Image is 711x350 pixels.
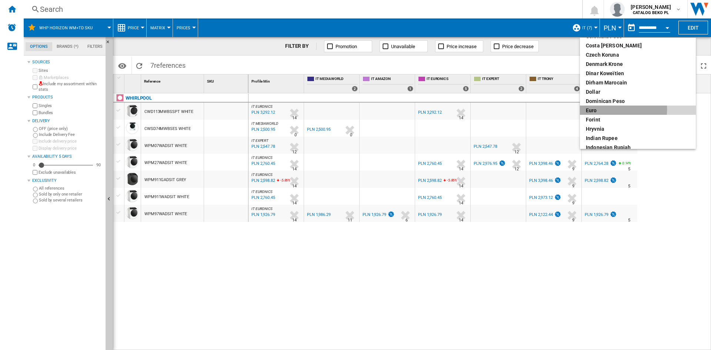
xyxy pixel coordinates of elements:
div: Dominican peso [586,97,690,105]
div: Indonesian Rupiah [586,144,690,151]
div: Indian rupee [586,134,690,142]
div: Costa [PERSON_NAME] [586,42,690,49]
div: Czech Koruna [586,51,690,59]
div: euro [586,107,690,114]
div: Forint [586,116,690,123]
div: dinar koweïtien [586,70,690,77]
div: dollar [586,88,690,96]
div: Hryvnia [586,125,690,133]
div: dirham marocain [586,79,690,86]
div: Denmark Krone [586,60,690,68]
